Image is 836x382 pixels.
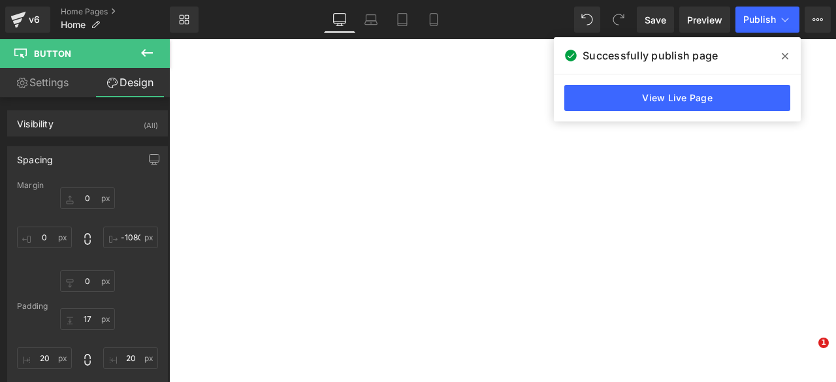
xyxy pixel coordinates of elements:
[60,270,115,292] input: 0
[792,338,823,369] iframe: Intercom live chat
[645,13,666,27] span: Save
[17,181,158,190] div: Margin
[17,227,72,248] input: 0
[743,14,776,25] span: Publish
[387,7,418,33] a: Tablet
[60,187,115,209] input: 0
[5,7,50,33] a: v6
[574,7,600,33] button: Undo
[17,347,72,369] input: 0
[61,7,170,17] a: Home Pages
[687,13,722,27] span: Preview
[679,7,730,33] a: Preview
[144,111,158,133] div: (All)
[418,7,449,33] a: Mobile
[26,11,42,28] div: v6
[34,48,71,59] span: Button
[17,302,158,311] div: Padding
[805,7,831,33] button: More
[103,347,158,369] input: 0
[583,48,718,63] span: Successfully publish page
[324,7,355,33] a: Desktop
[355,7,387,33] a: Laptop
[564,85,790,111] a: View Live Page
[818,338,829,348] span: 1
[170,7,199,33] a: New Library
[103,227,158,248] input: 0
[17,147,53,165] div: Spacing
[88,68,172,97] a: Design
[60,308,115,330] input: 0
[735,7,799,33] button: Publish
[61,20,86,30] span: Home
[17,111,54,129] div: Visibility
[605,7,632,33] button: Redo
